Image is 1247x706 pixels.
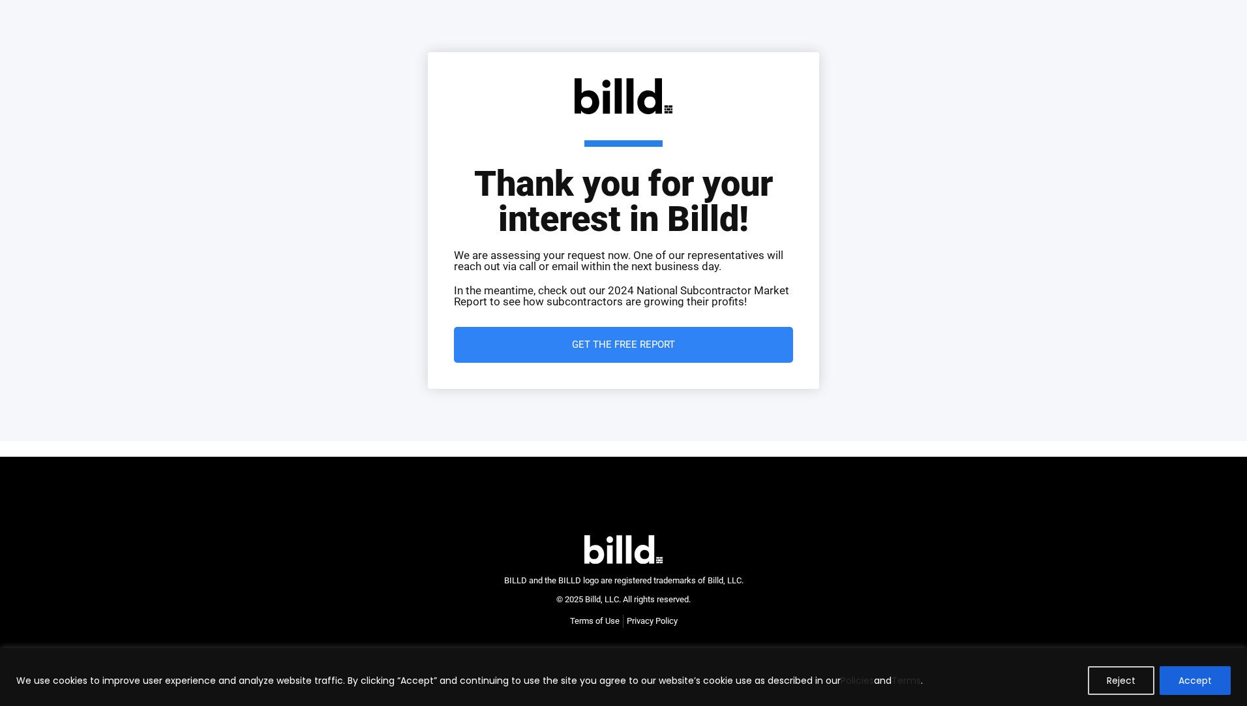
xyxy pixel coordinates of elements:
[504,576,744,604] span: BILLD and the BILLD logo are registered trademarks of Billd, LLC. © 2025 Billd, LLC. All rights r...
[570,615,620,628] a: Terms of Use
[570,615,678,628] nav: Menu
[16,673,923,688] p: We use cookies to improve user experience and analyze website traffic. By clicking “Accept” and c...
[841,674,874,687] a: Policies
[454,250,793,272] p: We are assessing your request now. One of our representatives will reach out via call or email wi...
[572,340,675,350] span: Get the Free Report
[1088,666,1154,695] button: Reject
[454,285,793,307] p: In the meantime, check out our 2024 National Subcontractor Market Report to see how subcontractor...
[454,140,793,237] h1: Thank you for your interest in Billd!
[627,615,678,628] a: Privacy Policy
[1160,666,1231,695] button: Accept
[454,327,793,363] a: Get the Free Report
[892,674,921,687] a: Terms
